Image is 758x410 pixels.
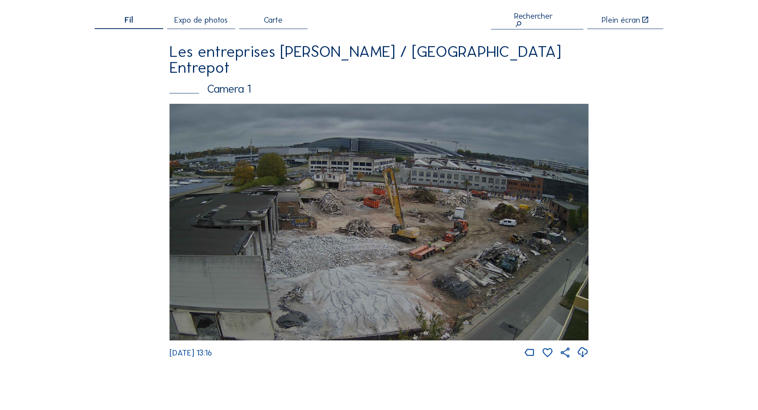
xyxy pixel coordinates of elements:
[170,348,212,358] span: [DATE] 13:16
[125,16,133,24] span: Fil
[170,83,588,94] div: Camera 1
[602,16,640,24] div: Plein écran
[514,12,560,28] div: Rechercher
[264,16,283,24] span: Carte
[170,44,588,76] div: Les entreprises [PERSON_NAME] / [GEOGRAPHIC_DATA] Entrepot
[170,104,588,341] img: Image
[174,16,228,24] span: Expo de photos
